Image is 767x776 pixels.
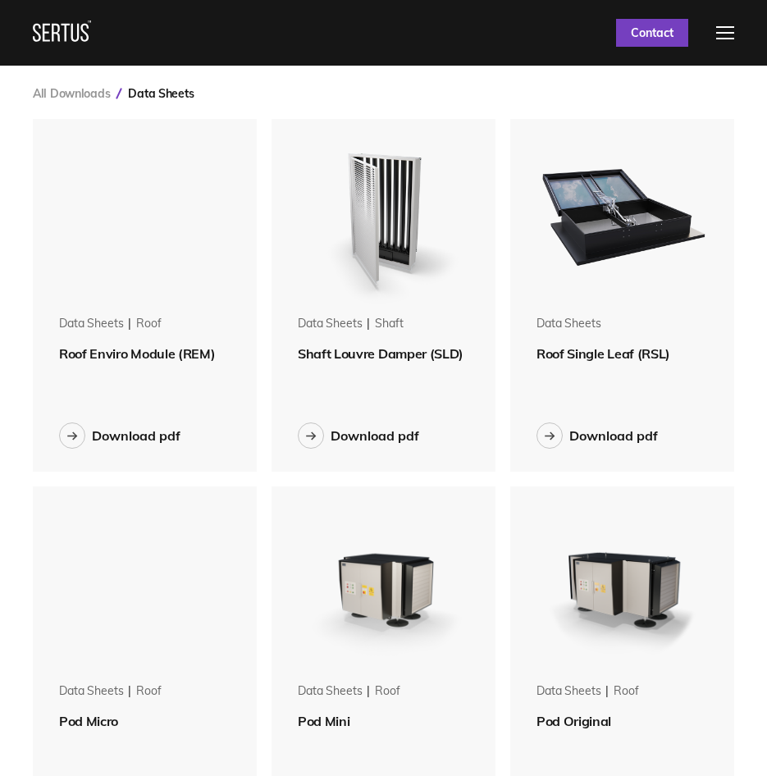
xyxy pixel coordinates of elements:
[536,683,600,700] div: Data Sheets
[569,427,658,444] div: Download pdf
[614,683,638,700] div: roof
[298,345,463,362] span: Shaft Louvre Damper (SLD)
[136,316,161,332] div: roof
[536,345,670,362] span: Roof Single Leaf (RSL)
[375,683,399,700] div: roof
[92,427,180,444] div: Download pdf
[136,683,161,700] div: roof
[375,316,403,332] div: shaft
[298,683,362,700] div: Data Sheets
[33,86,110,101] a: All Downloads
[536,422,658,449] button: Download pdf
[298,316,362,332] div: Data Sheets
[536,713,611,729] span: Pod Original
[59,422,180,449] button: Download pdf
[59,713,118,729] span: Pod Micro
[298,713,349,729] span: Pod Mini
[59,316,123,332] div: Data Sheets
[59,345,215,362] span: Roof Enviro Module (REM)
[298,422,419,449] button: Download pdf
[536,316,600,332] div: Data Sheets
[59,683,123,700] div: Data Sheets
[616,19,688,47] a: Contact
[331,427,419,444] div: Download pdf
